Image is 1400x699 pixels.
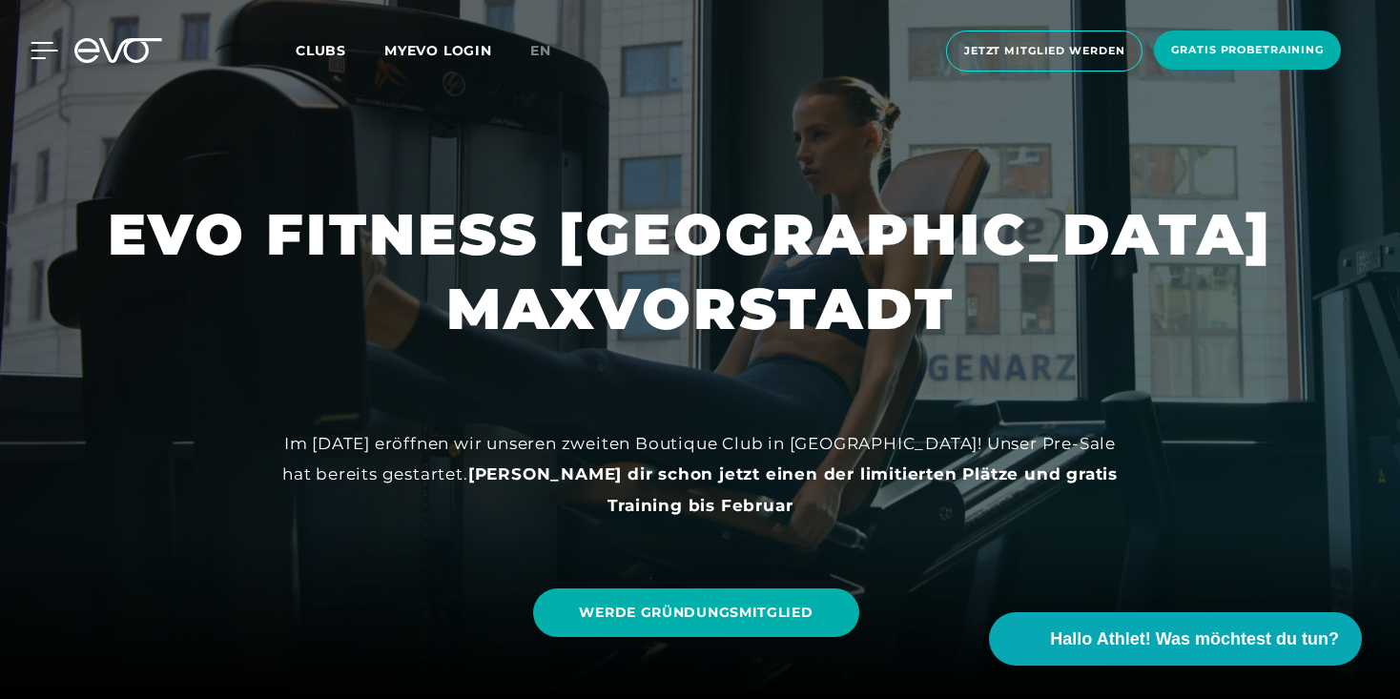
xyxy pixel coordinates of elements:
a: Clubs [296,41,384,59]
a: MYEVO LOGIN [384,42,492,59]
span: Jetzt Mitglied werden [964,43,1124,59]
span: WERDE GRÜNDUNGSMITGLIED [579,603,813,623]
span: Hallo Athlet! Was möchtest du tun? [1050,627,1339,652]
strong: [PERSON_NAME] dir schon jetzt einen der limitierten Plätze und gratis Training bis Februar [468,464,1118,514]
a: Gratis Probetraining [1148,31,1347,72]
span: Clubs [296,42,346,59]
span: Gratis Probetraining [1171,42,1324,58]
a: WERDE GRÜNDUNGSMITGLIED [533,588,858,637]
h1: EVO FITNESS [GEOGRAPHIC_DATA] MAXVORSTADT [108,197,1292,346]
a: Jetzt Mitglied werden [940,31,1148,72]
button: Hallo Athlet! Was möchtest du tun? [989,612,1362,666]
span: en [530,42,551,59]
a: en [530,40,574,62]
div: Im [DATE] eröffnen wir unseren zweiten Boutique Club in [GEOGRAPHIC_DATA]! Unser Pre-Sale hat ber... [271,428,1129,521]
